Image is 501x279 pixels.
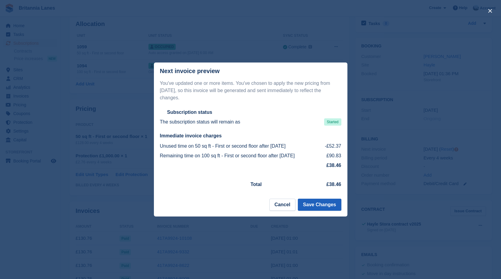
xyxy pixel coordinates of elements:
[269,199,295,211] button: Cancel
[160,80,341,101] p: You've updated one or more items. You've chosen to apply the new pricing from [DATE], so this inv...
[160,68,220,75] p: Next invoice preview
[321,141,341,151] td: -£52.37
[321,151,341,161] td: £90.83
[485,6,495,16] button: close
[160,151,322,161] td: Remaining time on 100 sq ft - First or second floor after [DATE]
[160,141,322,151] td: Unused time on 50 sq ft - First or second floor after [DATE]
[327,182,341,187] strong: £38.46
[160,133,341,139] h2: Immediate invoice charges
[251,182,262,187] strong: Total
[324,118,341,126] span: Started
[298,199,341,211] button: Save Changes
[167,109,212,115] h2: Subscription status
[160,118,240,126] p: The subscription status will remain as
[327,163,341,168] strong: £38.46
